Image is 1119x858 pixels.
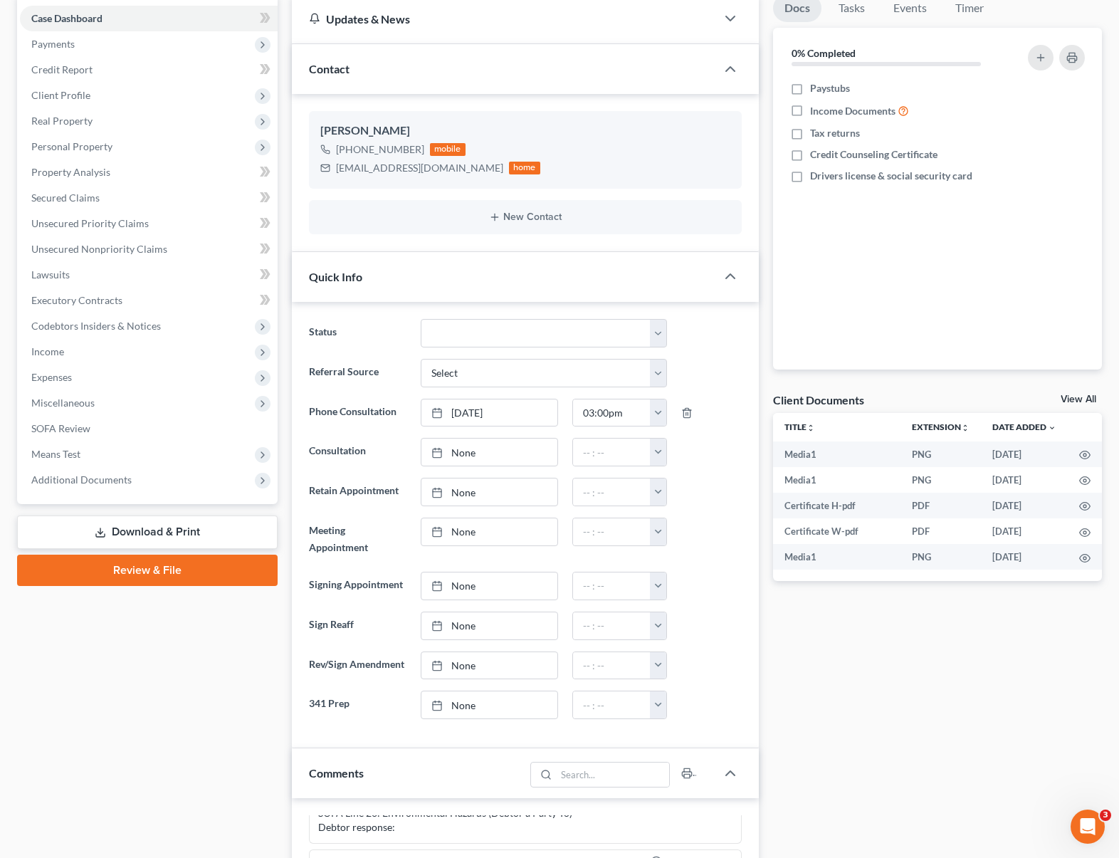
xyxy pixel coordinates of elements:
span: Expenses [31,371,72,383]
td: PNG [900,467,981,493]
span: Unsecured Nonpriority Claims [31,243,167,255]
td: Media1 [773,544,901,570]
td: PDF [900,493,981,518]
label: Rev/Sign Amendment [302,652,414,680]
input: -- : -- [573,439,651,466]
span: Quick Info [309,270,362,283]
span: Credit Counseling Certificate [810,147,937,162]
a: None [421,439,558,466]
span: Secured Claims [31,192,100,204]
label: Retain Appointment [302,478,414,506]
label: Status [302,319,414,347]
td: Media1 [773,467,901,493]
td: [DATE] [981,467,1068,493]
div: Client Documents [773,392,864,407]
a: None [421,518,558,545]
input: -- : -- [573,572,651,600]
span: Property Analysis [31,166,110,178]
div: [PERSON_NAME] [320,122,730,140]
a: Lawsuits [20,262,278,288]
input: -- : -- [573,691,651,718]
span: Miscellaneous [31,397,95,409]
td: [DATE] [981,493,1068,518]
input: -- : -- [573,652,651,679]
td: PNG [900,544,981,570]
label: Meeting Appointment [302,518,414,560]
span: Income [31,345,64,357]
a: Property Analysis [20,159,278,185]
label: Signing Appointment [302,572,414,600]
button: New Contact [320,211,730,223]
i: unfold_more [961,424,970,432]
span: Lawsuits [31,268,70,281]
a: Executory Contracts [20,288,278,313]
div: Updates & News [309,11,699,26]
a: Unsecured Priority Claims [20,211,278,236]
td: [DATE] [981,544,1068,570]
td: [DATE] [981,441,1068,467]
span: Payments [31,38,75,50]
span: Tax returns [810,126,860,140]
input: -- : -- [573,478,651,506]
i: unfold_more [807,424,815,432]
a: Credit Report [20,57,278,83]
a: None [421,478,558,506]
td: PNG [900,441,981,467]
a: Unsecured Nonpriority Claims [20,236,278,262]
a: None [421,652,558,679]
strong: 0% Completed [792,47,856,59]
a: None [421,691,558,718]
a: Extensionunfold_more [912,422,970,432]
a: None [421,572,558,600]
span: Means Test [31,448,80,460]
label: Consultation [302,438,414,466]
a: Download & Print [17,516,278,549]
a: Date Added expand_more [992,422,1056,432]
iframe: Intercom live chat [1071,810,1105,844]
td: Certificate H-pdf [773,493,901,518]
a: Review & File [17,555,278,586]
span: Real Property [31,115,93,127]
a: SOFA Review [20,416,278,441]
span: Contact [309,62,350,75]
span: Paystubs [810,81,850,95]
span: SOFA Review [31,422,90,434]
span: Additional Documents [31,474,132,486]
a: Secured Claims [20,185,278,211]
label: Sign Reaff [302,612,414,640]
a: Titleunfold_more [784,422,815,432]
a: View All [1061,394,1096,404]
span: Case Dashboard [31,12,103,24]
div: mobile [430,143,466,156]
input: -- : -- [573,518,651,545]
td: [DATE] [981,518,1068,544]
a: None [421,612,558,639]
a: Case Dashboard [20,6,278,31]
span: Comments [309,766,364,780]
input: Search... [556,763,669,787]
span: Executory Contracts [31,294,122,306]
div: [EMAIL_ADDRESS][DOMAIN_NAME] [336,161,503,175]
div: [PHONE_NUMBER] [336,142,424,157]
td: Certificate W-pdf [773,518,901,544]
td: PDF [900,518,981,544]
label: Referral Source [302,359,414,387]
div: home [509,162,540,174]
span: Drivers license & social security card [810,169,972,183]
i: expand_more [1048,424,1056,432]
label: Phone Consultation [302,399,414,427]
span: Client Profile [31,89,90,101]
span: Unsecured Priority Claims [31,217,149,229]
label: 341 Prep [302,691,414,719]
input: -- : -- [573,399,651,427]
span: Income Documents [810,104,895,118]
a: [DATE] [421,399,558,427]
span: 3 [1100,810,1111,821]
input: -- : -- [573,612,651,639]
span: Codebtors Insiders & Notices [31,320,161,332]
span: Personal Property [31,140,112,152]
td: Media1 [773,441,901,467]
span: Credit Report [31,63,93,75]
